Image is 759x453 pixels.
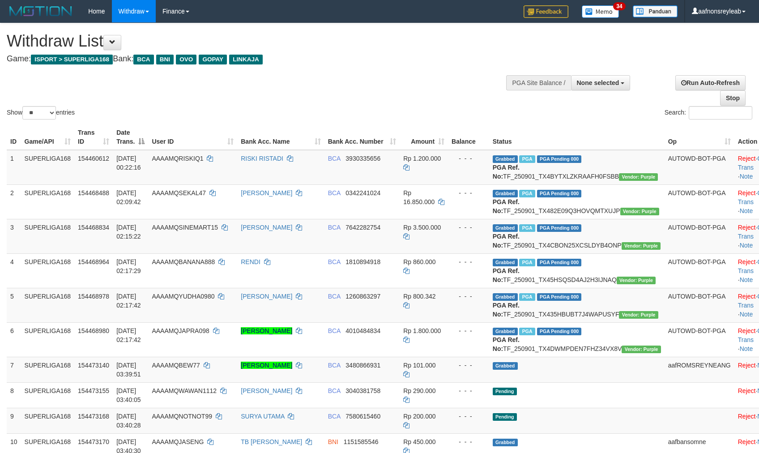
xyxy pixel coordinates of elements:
div: - - - [452,361,486,370]
a: [PERSON_NAME] [241,387,292,394]
span: PGA Pending [537,190,582,197]
span: Copy 1151585546 to clipboard [344,438,379,445]
td: 3 [7,219,21,253]
span: 154468488 [78,189,109,197]
span: AAAAMQWAWAN1112 [152,387,217,394]
a: Reject [738,189,756,197]
th: Bank Acc. Name: activate to sort column ascending [237,124,324,150]
span: Rp 1.800.000 [403,327,441,334]
a: Note [740,276,753,283]
td: AUTOWD-BOT-PGA [665,219,734,253]
div: - - - [452,257,486,266]
span: ISPORT > SUPERLIGA168 [31,55,113,64]
span: BCA [328,224,341,231]
a: [PERSON_NAME] [241,327,292,334]
th: Trans ID: activate to sort column ascending [74,124,113,150]
span: Rp 860.000 [403,258,435,265]
span: AAAAMQNOTNOT99 [152,413,212,420]
span: [DATE] 02:17:42 [116,327,141,343]
span: Copy 7580615460 to clipboard [345,413,380,420]
span: Marked by aafnonsreyleab [519,155,535,163]
span: AAAAMQSINEMART15 [152,224,218,231]
span: Vendor URL: https://trx4.1velocity.biz [619,311,658,319]
a: Reject [738,413,756,420]
span: Grabbed [493,155,518,163]
span: AAAAMQJASENG [152,438,204,445]
span: Vendor URL: https://trx4.1velocity.biz [617,277,656,284]
td: TF_250901_TX4CBON25XCSLDYB4ONP [489,219,665,253]
label: Search: [665,106,752,120]
span: AAAAMQRISKIQ1 [152,155,203,162]
span: Grabbed [493,328,518,335]
th: Balance [448,124,489,150]
span: Vendor URL: https://trx4.1velocity.biz [622,242,661,250]
span: Marked by aafchoeunmanni [519,259,535,266]
span: AAAAMQBANANA888 [152,258,215,265]
a: Note [740,242,753,249]
th: User ID: activate to sort column ascending [148,124,237,150]
span: Rp 200.000 [403,413,435,420]
td: 4 [7,253,21,288]
td: 7 [7,357,21,382]
span: 154460612 [78,155,109,162]
th: Amount: activate to sort column ascending [400,124,448,150]
div: - - - [452,412,486,421]
th: Game/API: activate to sort column ascending [21,124,75,150]
span: BCA [328,413,341,420]
span: BCA [328,189,341,197]
span: 154468978 [78,293,109,300]
a: Note [740,173,753,180]
span: Pending [493,388,517,395]
span: BCA [328,293,341,300]
span: Copy 1810894918 to clipboard [345,258,380,265]
span: Rp 290.000 [403,387,435,394]
td: aafROMSREYNEANG [665,357,734,382]
span: Marked by aafchoeunmanni [519,293,535,301]
span: BCA [328,155,341,162]
span: Marked by aafnonsreyleab [519,224,535,232]
b: PGA Ref. No: [493,198,520,214]
td: 1 [7,150,21,185]
span: Copy 3480866931 to clipboard [345,362,380,369]
img: Button%20Memo.svg [582,5,619,18]
td: SUPERLIGA168 [21,382,75,408]
td: 9 [7,408,21,433]
span: [DATE] 03:40:28 [116,413,141,429]
a: Note [740,207,753,214]
input: Search: [689,106,752,120]
td: SUPERLIGA168 [21,219,75,253]
span: Grabbed [493,362,518,370]
td: SUPERLIGA168 [21,408,75,433]
span: [DATE] 00:22:16 [116,155,141,171]
td: AUTOWD-BOT-PGA [665,322,734,357]
td: AUTOWD-BOT-PGA [665,253,734,288]
div: - - - [452,437,486,446]
span: 154468964 [78,258,109,265]
span: Grabbed [493,293,518,301]
span: Pending [493,413,517,421]
span: None selected [577,79,619,86]
img: panduan.png [633,5,678,17]
span: Copy 7642282754 to clipboard [345,224,380,231]
span: Rp 3.500.000 [403,224,441,231]
span: [DATE] 02:17:42 [116,293,141,309]
span: BCA [328,387,341,394]
span: PGA Pending [537,224,582,232]
img: MOTION_logo.png [7,4,75,18]
label: Show entries [7,106,75,120]
span: Rp 1.200.000 [403,155,441,162]
span: [DATE] 03:39:51 [116,362,141,378]
select: Showentries [22,106,56,120]
span: PGA Pending [537,259,582,266]
span: Copy 1260863297 to clipboard [345,293,380,300]
a: [PERSON_NAME] [241,362,292,369]
span: AAAAMQSEKAL47 [152,189,206,197]
span: [DATE] 02:15:22 [116,224,141,240]
span: Grabbed [493,439,518,446]
td: 6 [7,322,21,357]
a: RENDI [241,258,260,265]
td: SUPERLIGA168 [21,322,75,357]
a: Reject [738,362,756,369]
span: 154473170 [78,438,109,445]
td: 5 [7,288,21,322]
